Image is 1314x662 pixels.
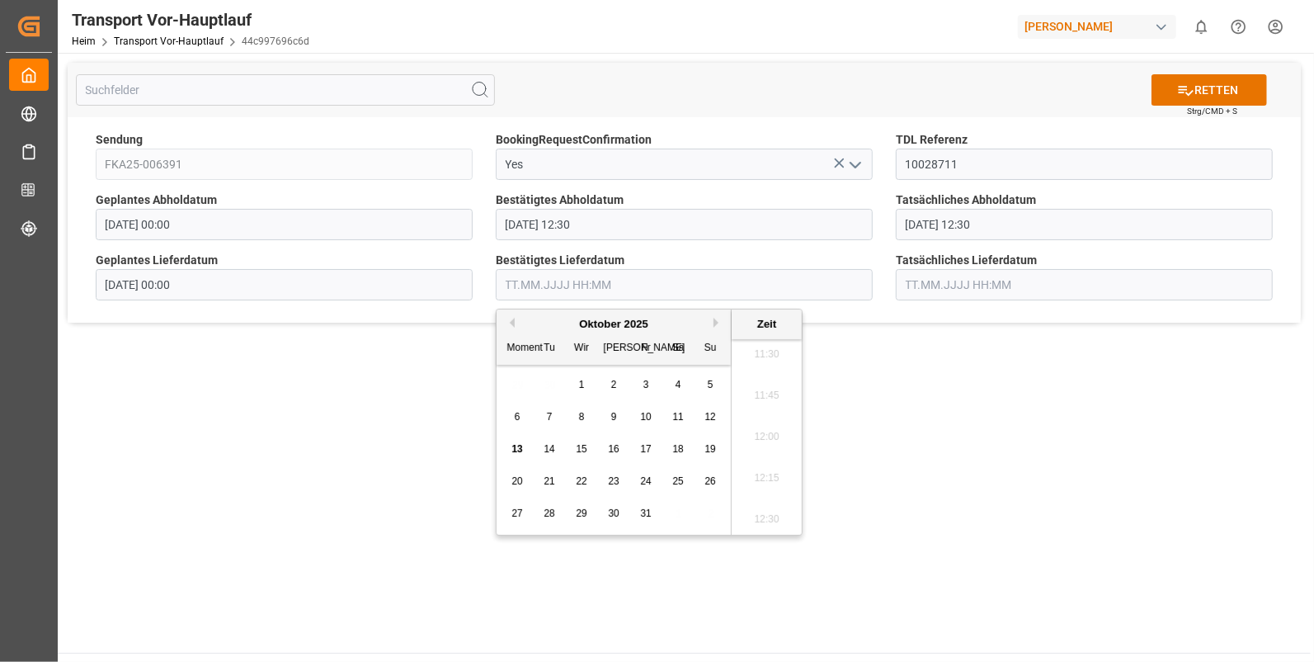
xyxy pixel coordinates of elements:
[572,338,592,359] div: Wir
[497,316,731,333] div: Oktober 2025
[576,443,586,455] span: 15
[636,504,657,524] div: Wählen Sie Freitag, 31. Oktober 2025
[507,338,528,359] div: Moment
[572,407,592,428] div: Wählen Sie Mittwoch, 8. Oktober 2025
[640,443,651,455] span: 17
[640,411,651,423] span: 10
[611,379,617,390] span: 2
[539,338,560,359] div: Tu
[96,193,217,206] font: Geplantes Abholdatum
[76,74,495,106] input: Suchfelder
[572,471,592,492] div: Wählen Sie Mittwoch, 22. Oktober 2025
[1194,82,1238,99] font: RETTEN
[896,133,968,146] font: TDL Referenz
[704,411,715,423] span: 12
[515,411,520,423] span: 6
[736,316,798,333] div: Zeit
[700,439,721,460] div: Wählen Sonntag, 19. Oktober 2025
[604,338,624,359] div: [PERSON_NAME]
[579,411,585,423] span: 8
[505,318,515,328] button: Vormonat
[672,475,683,487] span: 25
[511,508,522,519] span: 27
[611,411,617,423] span: 9
[544,443,554,455] span: 14
[636,407,657,428] div: Wählen Freitag, 10. Oktober 2025
[636,338,657,359] div: Fr
[496,209,873,240] input: TT. MM.JJJJ HH:MM
[604,375,624,395] div: Wählen Donnerstag, 2. Oktober 2025
[640,475,651,487] span: 24
[714,318,723,328] button: Nächster Monat
[1024,18,1113,35] font: [PERSON_NAME]
[700,407,721,428] div: Wählen Sie Sonntag, 12. Oktober 2025
[1220,8,1257,45] button: Hilfe-Center
[1187,105,1237,117] span: Strg/CMD + S
[72,7,309,32] div: Transport Vor-Hauptlauf
[572,375,592,395] div: Wählen Mittwoch, 1. Oktober 2025
[72,35,96,47] a: Heim
[604,439,624,460] div: Wählen Donnerstag, 16. Oktober 2025
[511,443,522,455] span: 13
[496,193,624,206] font: Bestätigtes Abholdatum
[507,407,528,428] div: Wählen Sie Montag, 6. Oktober 2025
[896,193,1036,206] font: Tatsächliches Abholdatum
[1018,11,1183,42] button: [PERSON_NAME]
[114,35,224,47] a: Transport Vor-Hauptlauf
[604,504,624,524] div: Wählen Donnerstag, 30. Oktober 2025
[608,443,619,455] span: 16
[502,369,727,530] div: Monat 2025-10
[547,411,553,423] span: 7
[636,375,657,395] div: Wählen Freitag, 3. Oktober 2025
[672,411,683,423] span: 11
[708,379,714,390] span: 5
[676,379,681,390] span: 4
[608,508,619,519] span: 30
[668,471,689,492] div: Wählen Sie Samstag, 25. Oktober 2025
[496,133,652,146] font: BookingRequestConfirmation
[604,471,624,492] div: Wählen Donnerstag, 23. Oktober 2025
[700,471,721,492] div: Wählen Sonntag, 26. Oktober 2025
[539,471,560,492] div: Wählen Dienstag, 21. Oktober 2025
[643,379,649,390] span: 3
[604,407,624,428] div: Wählen Donnerstag, 9. Oktober 2025
[700,338,721,359] div: Su
[842,152,867,177] button: Menü öffnen
[539,504,560,524] div: Wählen Dienstag, 28. Oktober 2025
[544,508,554,519] span: 28
[96,269,473,300] input: TT.MM.JJJJ HH:MM
[668,338,689,359] div: Sa
[507,471,528,492] div: Wählen Sie Montag, 20. Oktober 2025
[1183,8,1220,45] button: 0 neue Benachrichtigungen anzeigen
[572,504,592,524] div: Wählen Mittwoch, 29. Oktober 2025
[636,471,657,492] div: Wählen Freitag, 24. Oktober 2025
[668,439,689,460] div: Wählen Sie Samstag, 18. Oktober 2025
[576,508,586,519] span: 29
[672,443,683,455] span: 18
[668,407,689,428] div: Wählen Sie Samstag, 11. Oktober 2025
[576,475,586,487] span: 22
[511,475,522,487] span: 20
[896,209,1273,240] input: TT. MM.JJJJ HH:MM
[507,439,528,460] div: Wählen Sie Montag, 13. Oktober 2025
[496,269,873,300] input: TT.MM.JJJJ HH:MM
[544,475,554,487] span: 21
[96,209,473,240] input: TT.MM.JJJJ HH:MM
[896,253,1037,267] font: Tatsächliches Lieferdatum
[704,475,715,487] span: 26
[640,508,651,519] span: 31
[96,133,143,146] font: Sendung
[704,443,715,455] span: 19
[700,375,721,395] div: Wählen Sonntag, 5. Oktober 2025
[96,253,218,267] font: Geplantes Lieferdatum
[636,439,657,460] div: Wählen Freitag, 17. Oktober 2025
[572,439,592,460] div: Wählen Sie Mittwoch, 15. Oktober 2025
[579,379,585,390] span: 1
[496,253,624,267] font: Bestätigtes Lieferdatum
[539,439,560,460] div: Wählen Dienstag, 14. Oktober 2025
[1152,74,1267,106] button: RETTEN
[668,375,689,395] div: Wählen Sie Samstag, 4. Oktober 2025
[608,475,619,487] span: 23
[507,504,528,524] div: Wählen Sie Montag, 27. Oktober 2025
[896,269,1273,300] input: TT.MM.JJJJ HH:MM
